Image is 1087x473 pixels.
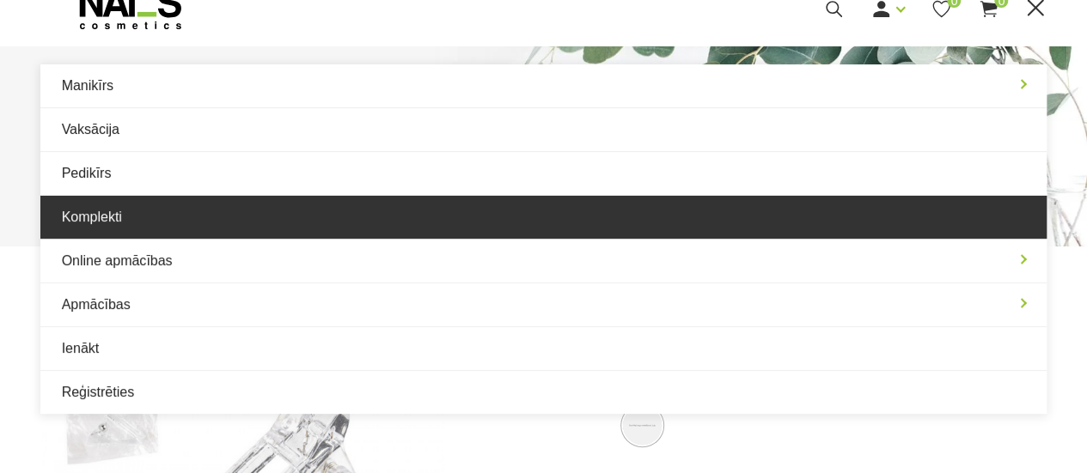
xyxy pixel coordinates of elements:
[40,240,1047,282] a: Online apmācības
[40,108,1047,151] a: Vaksācija
[623,406,662,445] img: Duo Klipši nagu modelēšanai, 1 gb.
[40,196,1047,239] a: Komplekti
[40,152,1047,195] a: Pedikīrs
[40,327,1047,370] a: Ienākt
[40,371,1047,414] a: Reģistrēties
[40,64,1047,107] a: Manikīrs
[40,283,1047,326] a: Apmācības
